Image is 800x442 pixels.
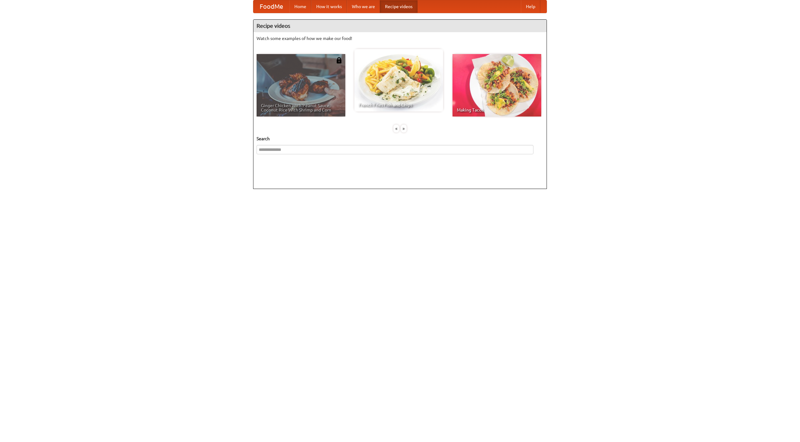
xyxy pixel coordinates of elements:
a: Recipe videos [380,0,417,13]
div: « [393,125,399,132]
a: FoodMe [253,0,289,13]
h5: Search [257,136,543,142]
a: How it works [311,0,347,13]
img: 483408.png [336,57,342,63]
h4: Recipe videos [253,20,547,32]
span: French Fries Fish and Chips [359,103,439,107]
span: Making Tacos [457,108,537,112]
a: Help [521,0,540,13]
a: Home [289,0,311,13]
a: Making Tacos [452,54,541,117]
a: Who we are [347,0,380,13]
div: » [401,125,407,132]
a: French Fries Fish and Chips [354,49,443,112]
p: Watch some examples of how we make our food! [257,35,543,42]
